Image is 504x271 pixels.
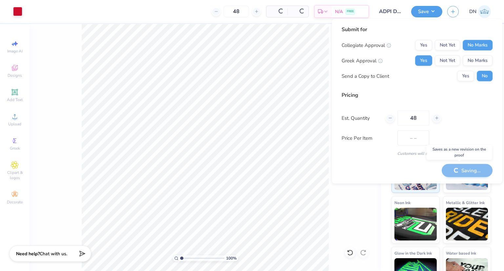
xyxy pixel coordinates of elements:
[7,97,23,102] span: Add Text
[7,49,23,54] span: Image AI
[435,40,460,51] button: Not Yet
[16,251,40,257] strong: Need help?
[335,8,343,15] span: N/A
[411,6,442,17] button: Save
[226,255,237,261] span: 100 %
[342,91,493,99] div: Pricing
[374,5,406,18] input: Untitled Design
[469,5,491,18] a: DN
[342,114,381,122] label: Est. Quantity
[397,111,429,126] input: – –
[40,251,67,257] span: Chat with us.
[10,146,20,151] span: Greek
[347,9,354,14] span: FREE
[446,250,476,257] span: Water based Ink
[8,121,21,127] span: Upload
[446,208,488,240] img: Metallic & Glitter Ink
[342,57,383,64] div: Greek Approval
[8,73,22,78] span: Designs
[463,40,493,51] button: No Marks
[342,134,392,142] label: Price Per Item
[394,250,432,257] span: Glow in the Dark Ink
[415,40,432,51] button: Yes
[223,6,249,17] input: – –
[415,55,432,66] button: Yes
[394,208,437,240] img: Neon Ink
[3,170,26,180] span: Clipart & logos
[7,199,23,205] span: Decorate
[446,199,485,206] span: Metallic & Glitter Ink
[342,41,391,49] div: Collegiate Approval
[477,71,493,81] button: No
[394,199,410,206] span: Neon Ink
[435,55,460,66] button: Not Yet
[342,72,389,80] div: Send a Copy to Client
[457,71,474,81] button: Yes
[342,26,493,33] div: Submit for
[478,5,491,18] img: Danielle Newport
[463,55,493,66] button: No Marks
[469,8,476,15] span: DN
[342,151,493,156] div: Customers will see this price on HQ.
[427,145,492,160] div: Saves as a new revision on the proof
